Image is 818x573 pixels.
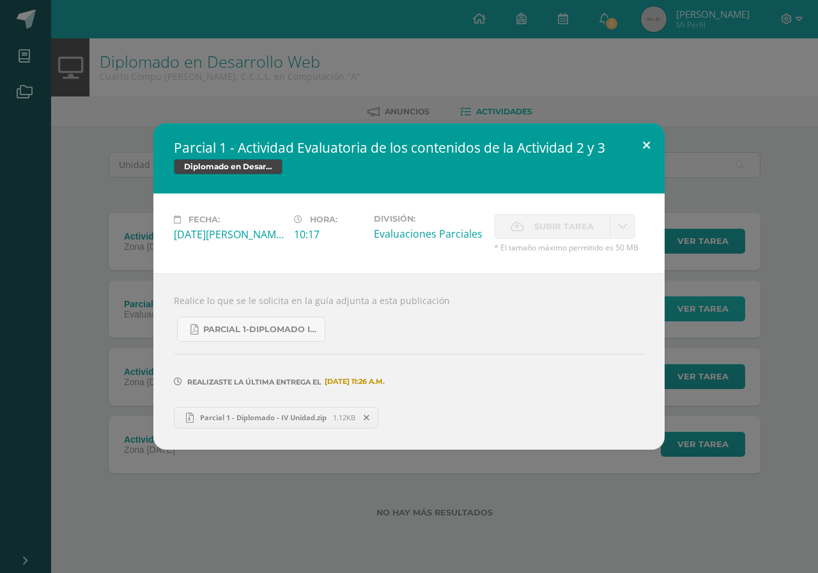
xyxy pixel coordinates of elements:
span: Hora: [310,215,337,224]
a: Parcial 1-Diplomado I-4TO BACO-IV Unidad [DATE].pdf [177,317,325,342]
span: Parcial 1 - Diplomado - IV Unidad.zip [194,413,333,422]
span: Subir tarea [534,215,594,238]
a: La fecha de entrega ha expirado [610,214,635,239]
span: Diplomado en Desarrollo Web [174,159,282,174]
span: Realizaste la última entrega el [187,378,321,386]
h2: Parcial 1 - Actividad Evaluatoria de los contenidos de la Actividad 2 y 3 [174,139,644,157]
span: Remover entrega [356,411,378,425]
div: [DATE][PERSON_NAME] [174,227,284,241]
div: 10:17 [294,227,364,241]
button: Close (Esc) [628,123,665,167]
span: Fecha: [189,215,220,224]
span: Parcial 1-Diplomado I-4TO BACO-IV Unidad [DATE].pdf [203,325,318,335]
div: Evaluaciones Parciales [374,227,484,241]
div: Realice lo que se le solicita en la guía adjunta a esta publicación [153,273,665,449]
a: Parcial 1 - Diplomado - IV Unidad.zip 1.12KB [174,407,378,429]
label: La fecha de entrega ha expirado [494,214,610,239]
span: 1.12KB [333,413,355,422]
span: * El tamaño máximo permitido es 50 MB [494,242,644,253]
label: División: [374,214,484,224]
